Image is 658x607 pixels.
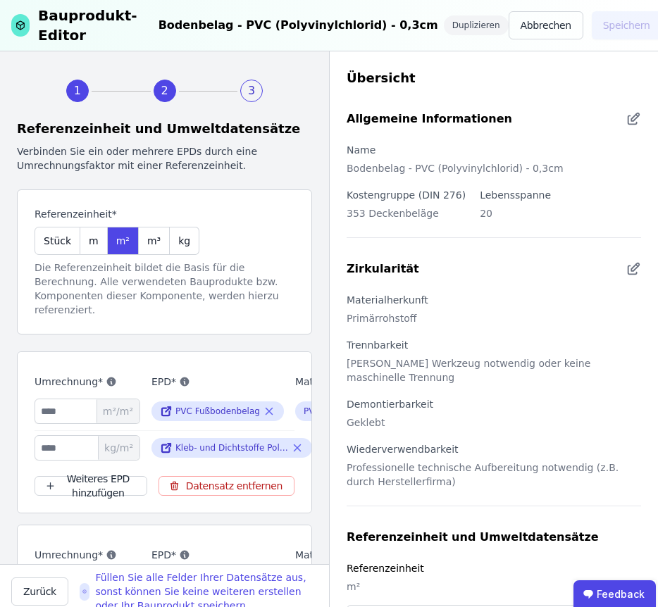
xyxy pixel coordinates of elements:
span: kg [178,234,190,248]
span: kg/m² [98,436,139,460]
div: PVC Fußbodenbelag [175,406,260,417]
button: Datensatz entfernen [159,476,294,496]
button: Weiteres EPD hinzufügen [35,476,147,496]
div: 2 [154,80,176,102]
div: Zirkularität [347,261,419,277]
button: Zurück [11,577,68,606]
button: Abbrechen [509,11,583,39]
label: Demontierbarkeit [347,399,433,410]
div: Referenzeinheit und Umweltdatensätze [17,119,312,139]
div: Allgemeine Informationen [347,111,512,127]
div: Professionelle technische Aufbereitung notwendig (z.B. durch Herstellerfirma) [347,458,627,500]
div: Bodenbelag - PVC (Polyvinylchlorid) - 0,3cm [347,158,564,187]
div: Referenzeinheit und Umweltdatensätze [347,529,599,546]
div: m² [347,577,641,605]
label: Referenzeinheit [347,563,424,574]
label: Umrechnung* [35,546,140,563]
label: Name [347,144,375,156]
label: Material* [295,373,420,390]
div: PVC (Polyvinylchlorid) [304,406,396,417]
label: Trennbarkeit [347,339,408,351]
div: Primärrohstoff [347,308,428,337]
span: Stück [44,234,71,248]
label: Materialherkunft [347,294,428,306]
div: Bauprodukt-Editor [38,6,142,45]
label: Referenzeinheit* [35,207,199,221]
span: m² [116,234,130,248]
div: Duplizieren [444,15,509,35]
label: Umrechnung* [35,373,140,390]
div: 20 [480,204,551,232]
div: Kleb- und Dichtstoffe Polyurethan lösemittelfrei [175,442,288,453]
div: Geklebt [347,413,433,441]
label: Wiederverwendbarkeit [347,444,459,455]
div: 353 Deckenbeläge [347,204,466,232]
div: Übersicht [347,68,641,88]
label: Kostengruppe (DIN 276) [347,189,466,201]
label: Lebensspanne [480,189,551,201]
span: m³ [147,234,161,248]
label: Material* [295,546,420,563]
div: Bodenbelag - PVC (Polyvinylchlorid) - 0,3cm [159,15,438,35]
div: Verbinden Sie ein oder mehrere EPDs durch eine Umrechnungsfaktor mit einer Referenzeinheit. [17,144,312,173]
div: 1 [66,80,89,102]
div: Die Referenzeinheit bildet die Basis für die Berechnung. Alle verwendeten Bauprodukte bzw. Kompon... [35,261,294,317]
span: m²/m² [97,399,139,423]
span: m [89,234,99,248]
div: 3 [240,80,263,102]
div: [PERSON_NAME] Werkzeug notwendig oder keine maschinelle Trennung [347,353,627,396]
